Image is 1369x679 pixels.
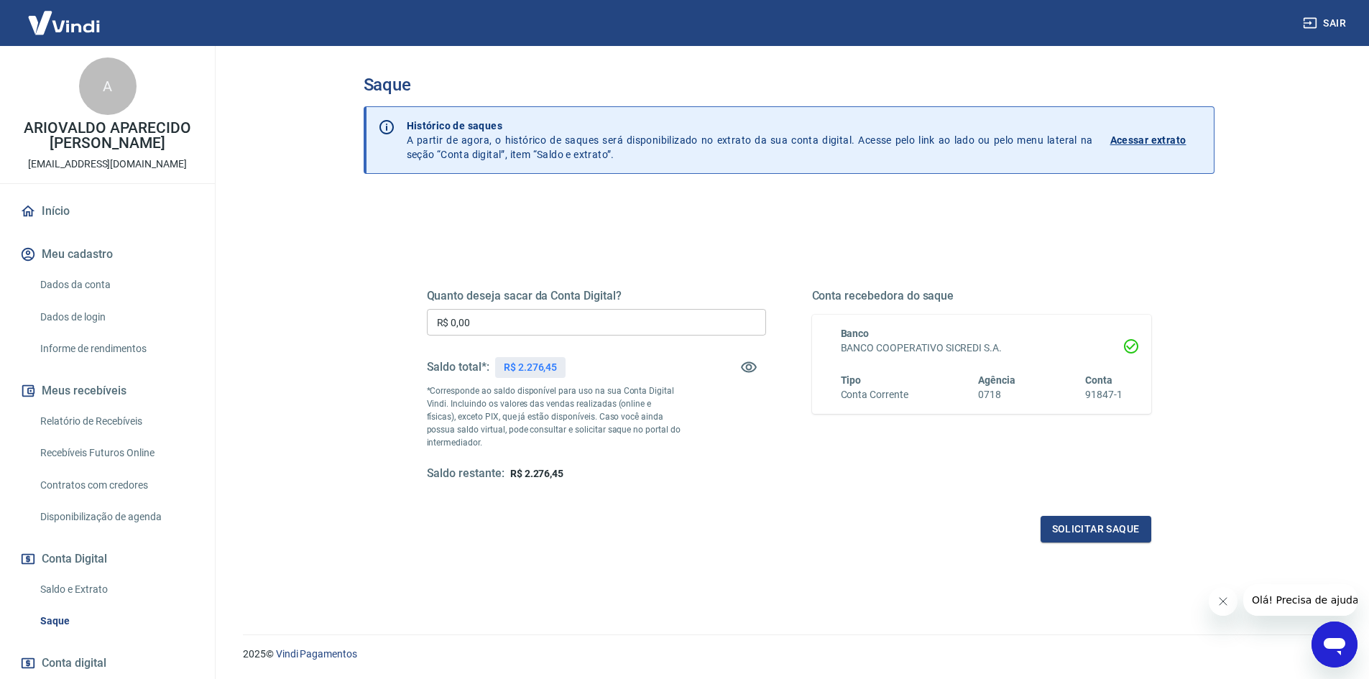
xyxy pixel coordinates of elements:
[276,648,357,660] a: Vindi Pagamentos
[34,407,198,436] a: Relatório de Recebíveis
[427,289,766,303] h5: Quanto deseja sacar da Conta Digital?
[79,57,137,115] div: A
[1041,516,1151,542] button: Solicitar saque
[42,653,106,673] span: Conta digital
[978,387,1015,402] h6: 0718
[510,468,563,479] span: R$ 2.276,45
[1300,10,1352,37] button: Sair
[34,575,198,604] a: Saldo e Extrato
[812,289,1151,303] h5: Conta recebedora do saque
[243,647,1335,662] p: 2025 ©
[427,384,681,449] p: *Corresponde ao saldo disponível para uso na sua Conta Digital Vindi. Incluindo os valores das ve...
[427,466,504,481] h5: Saldo restante:
[34,438,198,468] a: Recebíveis Futuros Online
[364,75,1214,95] h3: Saque
[841,387,908,402] h6: Conta Corrente
[1085,387,1123,402] h6: 91847-1
[34,302,198,332] a: Dados de login
[1085,374,1112,386] span: Conta
[34,270,198,300] a: Dados da conta
[841,341,1123,356] h6: BANCO COOPERATIVO SICREDI S.A.
[17,1,111,45] img: Vindi
[17,647,198,679] a: Conta digital
[17,375,198,407] button: Meus recebíveis
[34,606,198,636] a: Saque
[1243,584,1358,616] iframe: Mensagem da empresa
[1209,587,1237,616] iframe: Fechar mensagem
[407,119,1093,133] p: Histórico de saques
[1312,622,1358,668] iframe: Botão para abrir a janela de mensagens
[28,157,187,172] p: [EMAIL_ADDRESS][DOMAIN_NAME]
[34,471,198,500] a: Contratos com credores
[17,195,198,227] a: Início
[978,374,1015,386] span: Agência
[504,360,557,375] p: R$ 2.276,45
[841,374,862,386] span: Tipo
[17,239,198,270] button: Meu cadastro
[17,543,198,575] button: Conta Digital
[841,328,870,339] span: Banco
[34,502,198,532] a: Disponibilização de agenda
[1110,119,1202,162] a: Acessar extrato
[11,121,203,151] p: ARIOVALDO APARECIDO [PERSON_NAME]
[427,360,489,374] h5: Saldo total*:
[9,10,121,22] span: Olá! Precisa de ajuda?
[34,334,198,364] a: Informe de rendimentos
[1110,133,1186,147] p: Acessar extrato
[407,119,1093,162] p: A partir de agora, o histórico de saques será disponibilizado no extrato da sua conta digital. Ac...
